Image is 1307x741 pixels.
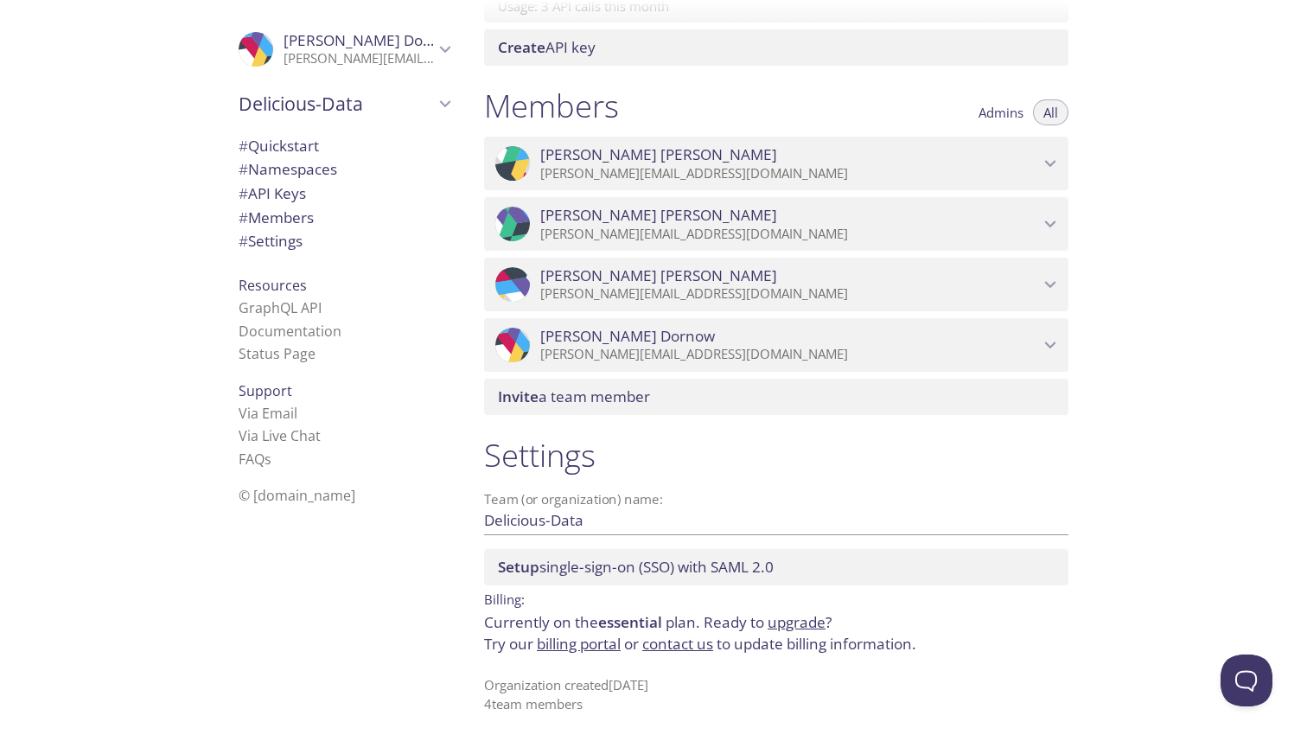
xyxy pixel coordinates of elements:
div: Mika Dornow [225,21,463,78]
p: [PERSON_NAME][EMAIL_ADDRESS][DOMAIN_NAME] [284,50,434,67]
p: [PERSON_NAME][EMAIL_ADDRESS][DOMAIN_NAME] [540,165,1039,182]
span: Delicious-Data [239,92,434,116]
span: © [DOMAIN_NAME] [239,486,355,505]
span: Members [239,208,314,227]
div: Members [225,206,463,230]
button: All [1033,99,1068,125]
div: Setup SSO [484,549,1068,585]
span: # [239,208,248,227]
div: Mika Dornow [484,318,1068,372]
div: Create API Key [484,29,1068,66]
p: Organization created [DATE] 4 team member s [484,676,1068,713]
div: Jakob Breuninger [484,137,1068,190]
button: Admins [968,99,1034,125]
a: Via Email [239,404,297,423]
p: [PERSON_NAME][EMAIL_ADDRESS][DOMAIN_NAME] [540,346,1039,363]
p: [PERSON_NAME][EMAIL_ADDRESS][DOMAIN_NAME] [540,226,1039,243]
span: s [265,450,271,469]
span: # [239,159,248,179]
h1: Members [484,86,619,125]
span: essential [598,612,662,632]
div: Delicious-Data [225,81,463,126]
div: Javier Pantoja [484,258,1068,311]
a: billing portal [537,634,621,654]
div: Team Settings [225,229,463,253]
span: # [239,183,248,203]
span: API Keys [239,183,306,203]
span: # [239,136,248,156]
a: Status Page [239,344,316,363]
span: Support [239,381,292,400]
p: [PERSON_NAME][EMAIL_ADDRESS][DOMAIN_NAME] [540,285,1039,303]
a: Documentation [239,322,341,341]
span: [PERSON_NAME] [PERSON_NAME] [540,145,777,164]
a: FAQ [239,450,271,469]
div: Frédéric Bolvin [484,197,1068,251]
span: Invite [498,386,539,406]
span: API key [498,37,596,57]
span: Namespaces [239,159,337,179]
span: [PERSON_NAME] Dornow [540,327,715,346]
div: Invite a team member [484,379,1068,415]
a: GraphQL API [239,298,322,317]
span: [PERSON_NAME] [PERSON_NAME] [540,266,777,285]
p: Currently on the plan. [484,611,1068,655]
h1: Settings [484,436,1068,475]
span: Setup [498,557,539,577]
div: Namespaces [225,157,463,182]
div: Quickstart [225,134,463,158]
span: [PERSON_NAME] [PERSON_NAME] [540,206,777,225]
label: Team (or organization) name: [484,493,664,506]
span: Resources [239,276,307,295]
span: Create [498,37,545,57]
span: # [239,231,248,251]
a: upgrade [768,612,826,632]
span: single-sign-on (SSO) with SAML 2.0 [498,557,774,577]
span: Quickstart [239,136,319,156]
p: Billing: [484,585,1068,610]
div: API Keys [225,182,463,206]
a: Via Live Chat [239,426,321,445]
a: contact us [642,634,713,654]
span: Try our or to update billing information. [484,634,916,654]
iframe: Help Scout Beacon - Open [1221,655,1272,706]
span: [PERSON_NAME] Dornow [284,30,458,50]
span: Settings [239,231,303,251]
span: a team member [498,386,650,406]
span: Ready to ? [704,612,832,632]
